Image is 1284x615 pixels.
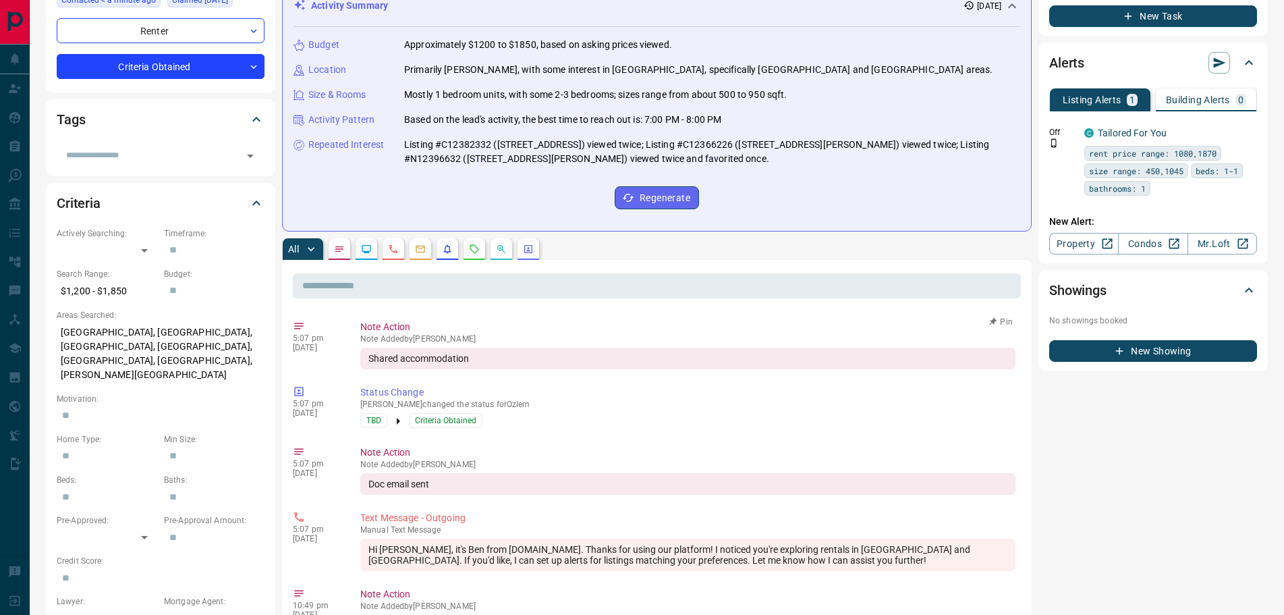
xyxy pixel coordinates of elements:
[293,459,340,469] p: 5:07 pm
[1049,47,1257,79] div: Alerts
[415,244,426,255] svg: Emails
[57,393,264,405] p: Motivation:
[360,511,1015,525] p: Text Message - Outgoing
[57,187,264,219] div: Criteria
[1049,340,1257,362] button: New Showing
[360,385,1015,400] p: Status Change
[360,320,1015,334] p: Note Action
[57,280,157,302] p: $1,200 - $1,850
[1129,95,1135,105] p: 1
[308,63,346,77] p: Location
[523,244,534,255] svg: Agent Actions
[361,244,372,255] svg: Lead Browsing Activity
[360,601,1015,611] p: Note Added by [PERSON_NAME]
[404,63,993,77] p: Primarily [PERSON_NAME], with some interest in [GEOGRAPHIC_DATA], specifically [GEOGRAPHIC_DATA] ...
[1049,52,1084,74] h2: Alerts
[1049,233,1119,255] a: Property
[360,587,1015,601] p: Note Action
[404,88,787,102] p: Mostly 1 bedroom units, with some 2-3 bedrooms; sizes range from about 500 to 950 sqft.
[1049,138,1059,148] svg: Push Notification Only
[293,343,340,352] p: [DATE]
[496,244,507,255] svg: Opportunities
[360,334,1015,344] p: Note Added by [PERSON_NAME]
[293,534,340,543] p: [DATE]
[57,109,85,130] h2: Tags
[360,525,1015,535] p: Text Message
[1049,215,1257,229] p: New Alert:
[164,514,264,527] p: Pre-Approval Amount:
[57,433,157,446] p: Home Type:
[164,228,264,240] p: Timeframe:
[293,408,340,418] p: [DATE]
[360,539,1015,571] div: Hi [PERSON_NAME], it's Ben from [DOMAIN_NAME]. Thanks for using our platform! I noticed you're ex...
[57,309,264,321] p: Areas Searched:
[404,113,721,127] p: Based on the lead's activity, the best time to reach out is: 7:00 PM - 8:00 PM
[241,146,260,165] button: Open
[366,414,381,427] span: TBD
[1166,95,1230,105] p: Building Alerts
[57,268,157,280] p: Search Range:
[288,244,299,254] p: All
[404,38,672,52] p: Approximately $1200 to $1850, based on asking prices viewed.
[164,433,264,446] p: Min Size:
[1084,128,1094,138] div: condos.ca
[982,316,1021,328] button: Pin
[293,469,340,478] p: [DATE]
[1196,164,1238,178] span: beds: 1-1
[615,186,699,209] button: Regenerate
[360,460,1015,469] p: Note Added by [PERSON_NAME]
[1098,128,1167,138] a: Tailored For You
[308,88,366,102] p: Size & Rooms
[57,18,264,43] div: Renter
[293,333,340,343] p: 5:07 pm
[293,525,340,534] p: 5:07 pm
[293,601,340,610] p: 10:49 pm
[360,400,1015,409] p: [PERSON_NAME] changed the status for Ozlem
[360,525,389,535] span: manual
[57,192,101,214] h2: Criteria
[360,473,1015,495] div: Doc email sent
[308,138,384,152] p: Repeated Interest
[57,321,264,386] p: [GEOGRAPHIC_DATA], [GEOGRAPHIC_DATA], [GEOGRAPHIC_DATA], [GEOGRAPHIC_DATA], [GEOGRAPHIC_DATA], [G...
[1089,182,1146,195] span: bathrooms: 1
[57,228,157,240] p: Actively Searching:
[164,474,264,486] p: Baths:
[334,244,345,255] svg: Notes
[442,244,453,255] svg: Listing Alerts
[164,268,264,280] p: Budget:
[404,138,1020,166] p: Listing #C12382332 ([STREET_ADDRESS]) viewed twice; Listing #C12366226 ([STREET_ADDRESS][PERSON_N...
[1049,5,1257,27] button: New Task
[469,244,480,255] svg: Requests
[308,113,374,127] p: Activity Pattern
[1049,274,1257,306] div: Showings
[57,555,264,567] p: Credit Score:
[415,414,476,427] span: Criteria Obtained
[57,595,157,608] p: Lawyer:
[293,399,340,408] p: 5:07 pm
[164,595,264,608] p: Mortgage Agent:
[57,514,157,527] p: Pre-Approved:
[1049,279,1107,301] h2: Showings
[1063,95,1121,105] p: Listing Alerts
[1049,126,1076,138] p: Off
[1089,164,1183,178] span: size range: 450,1045
[360,348,1015,369] div: Shared accommodation
[360,446,1015,460] p: Note Action
[308,38,339,52] p: Budget
[1049,315,1257,327] p: No showings booked
[57,54,264,79] div: Criteria Obtained
[388,244,399,255] svg: Calls
[57,103,264,136] div: Tags
[1238,95,1244,105] p: 0
[1118,233,1188,255] a: Condos
[1188,233,1257,255] a: Mr.Loft
[57,474,157,486] p: Beds:
[1089,146,1217,160] span: rent price range: 1080,1870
